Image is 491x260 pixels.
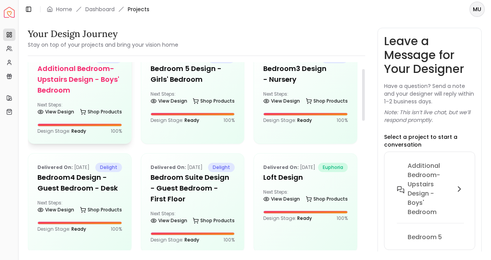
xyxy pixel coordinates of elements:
[391,158,470,230] button: Additional Bedroom-Upstairs design - Boys' Bedroom
[4,7,15,18] a: Spacejoy
[47,5,149,13] nav: breadcrumb
[337,117,348,123] p: 100 %
[408,161,452,217] h6: Additional Bedroom-Upstairs design - Boys' Bedroom
[37,106,74,117] a: View Design
[37,128,86,134] p: Design Stage:
[151,237,199,243] p: Design Stage:
[28,41,178,49] small: Stay on top of your projects and bring your vision home
[297,117,312,123] span: Ready
[71,226,86,232] span: Ready
[306,194,348,204] a: Shop Products
[208,163,235,172] span: delight
[263,189,348,204] div: Next Steps:
[185,117,199,123] span: Ready
[111,226,122,232] p: 100 %
[56,5,72,13] a: Home
[151,215,187,226] a: View Design
[263,194,300,204] a: View Design
[223,237,235,243] p: 100 %
[469,2,485,17] button: MU
[193,215,235,226] a: Shop Products
[37,200,122,215] div: Next Steps:
[80,106,122,117] a: Shop Products
[95,163,122,172] span: delight
[151,96,187,106] a: View Design
[71,128,86,134] span: Ready
[37,204,74,215] a: View Design
[111,128,122,134] p: 100 %
[263,117,312,123] p: Design Stage:
[37,102,122,117] div: Next Steps:
[151,163,203,172] p: [DATE]
[151,63,235,85] h5: Bedroom 5 design - Girls' Bedroom
[297,215,312,221] span: Ready
[263,164,299,171] b: Delivered on:
[263,163,315,172] p: [DATE]
[384,34,475,76] h3: Leave a Message for Your Designer
[28,28,178,40] h3: Your Design Journey
[37,164,73,171] b: Delivered on:
[37,163,90,172] p: [DATE]
[151,164,186,171] b: Delivered on:
[85,5,115,13] a: Dashboard
[384,82,475,105] p: Have a question? Send a note and your designer will reply within 1–2 business days.
[151,117,199,123] p: Design Stage:
[37,226,86,232] p: Design Stage:
[306,96,348,106] a: Shop Products
[193,96,235,106] a: Shop Products
[263,96,300,106] a: View Design
[263,172,348,183] h5: Loft design
[223,117,235,123] p: 100 %
[80,204,122,215] a: Shop Products
[128,5,149,13] span: Projects
[384,108,475,124] p: Note: This isn’t live chat, but we’ll respond promptly.
[263,91,348,106] div: Next Steps:
[263,63,348,85] h5: Bedroom3 design - Nursery
[318,163,348,172] span: euphoria
[263,215,312,221] p: Design Stage:
[470,2,484,16] span: MU
[151,211,235,226] div: Next Steps:
[185,236,199,243] span: Ready
[4,7,15,18] img: Spacejoy Logo
[37,172,122,194] h5: Bedroom4 design - Guest Bedroom - Desk
[384,133,475,149] p: Select a project to start a conversation
[337,215,348,221] p: 100 %
[151,172,235,204] h5: Bedroom Suite design - Guest Bedroom - First Floor
[151,91,235,106] div: Next Steps:
[37,63,122,96] h5: Additional Bedroom-Upstairs design - Boys' Bedroom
